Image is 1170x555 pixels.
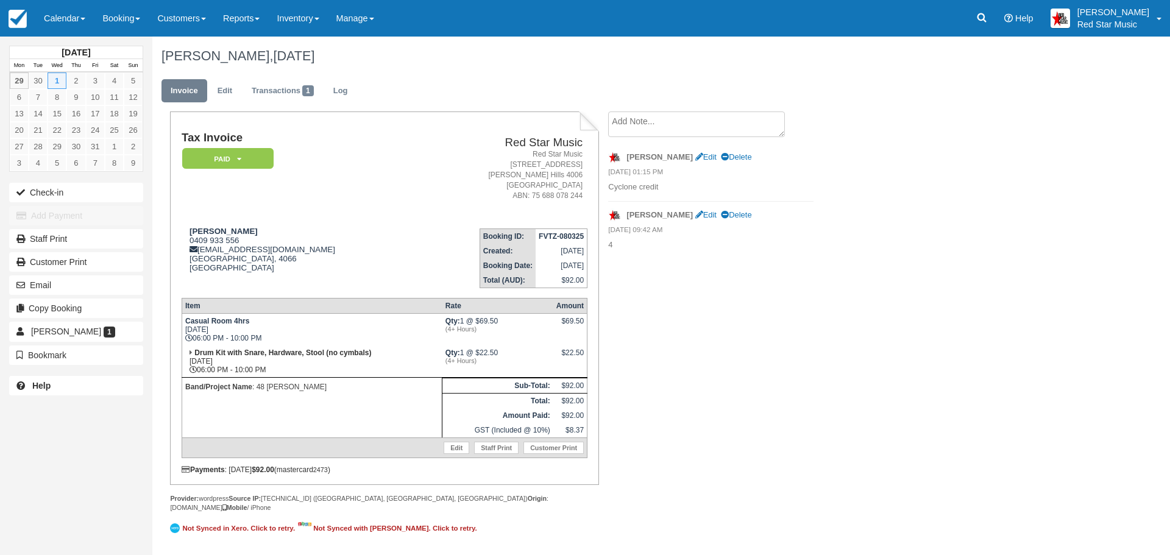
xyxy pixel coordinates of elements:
a: 28 [29,138,48,155]
th: Booking ID: [480,228,536,244]
span: [DATE] [273,48,314,63]
a: 21 [29,122,48,138]
a: Customer Print [523,442,584,454]
b: Help [32,381,51,391]
td: 1 @ $69.50 [442,313,553,345]
a: 24 [86,122,105,138]
a: 5 [48,155,66,171]
strong: [DATE] [62,48,90,57]
a: 16 [66,105,85,122]
em: [DATE] 01:15 PM [608,167,814,180]
a: 11 [105,89,124,105]
a: Edit [208,79,241,103]
div: : [DATE] (mastercard ) [182,465,587,474]
th: Amount Paid: [442,408,553,423]
p: Red Star Music [1077,18,1149,30]
a: 31 [86,138,105,155]
td: $92.00 [553,378,587,393]
td: $92.00 [553,408,587,423]
a: 20 [10,122,29,138]
a: 17 [86,105,105,122]
a: 10 [86,89,105,105]
strong: Origin [528,495,547,502]
a: 3 [10,155,29,171]
span: Help [1015,13,1033,23]
small: 2473 [313,466,328,473]
th: Fri [86,59,105,72]
a: 6 [10,89,29,105]
th: Rate [442,298,553,313]
td: 1 @ $22.50 [442,345,553,378]
th: Total: [442,393,553,408]
a: 30 [29,72,48,89]
strong: [PERSON_NAME] [626,152,693,161]
h2: Red Star Music [425,136,583,149]
a: 6 [66,155,85,171]
a: 19 [124,105,143,122]
a: 18 [105,105,124,122]
a: 27 [10,138,29,155]
a: 4 [29,155,48,171]
strong: Mobile [222,504,247,511]
a: 2 [124,138,143,155]
th: Total (AUD): [480,273,536,288]
a: 9 [66,89,85,105]
th: Amount [553,298,587,313]
strong: Casual Room 4hrs [185,317,249,325]
td: GST (Included @ 10%) [442,423,553,438]
strong: [PERSON_NAME] [626,210,693,219]
em: Paid [182,148,274,169]
a: Customer Print [9,252,143,272]
a: 4 [105,72,124,89]
strong: Qty [445,317,460,325]
a: Edit [444,442,469,454]
a: Transactions1 [243,79,323,103]
th: Wed [48,59,66,72]
em: [DATE] 09:42 AM [608,225,814,238]
th: Sub-Total: [442,378,553,393]
td: [DATE] [536,258,587,273]
p: : 48 [PERSON_NAME] [185,381,439,393]
strong: Qty [445,348,460,357]
a: Not Synced with [PERSON_NAME]. Click to retry. [298,521,480,535]
td: $8.37 [553,423,587,438]
a: 8 [48,89,66,105]
a: Delete [721,210,751,219]
a: 5 [124,72,143,89]
h1: Tax Invoice [182,132,420,144]
img: A2 [1051,9,1070,28]
a: 23 [66,122,85,138]
div: wordpress [TECHNICAL_ID] ([GEOGRAPHIC_DATA], [GEOGRAPHIC_DATA], [GEOGRAPHIC_DATA]) : [DOMAIN_NAME... [170,494,598,512]
a: 25 [105,122,124,138]
em: (4+ Hours) [445,357,550,364]
a: Staff Print [474,442,519,454]
td: $92.00 [536,273,587,288]
a: Invoice [161,79,207,103]
strong: Drum Kit with Snare, Hardware, Stool (no cymbals) [194,348,371,357]
a: 29 [48,138,66,155]
a: Staff Print [9,229,143,249]
th: Thu [66,59,85,72]
h1: [PERSON_NAME], [161,49,1021,63]
button: Email [9,275,143,295]
a: Log [324,79,357,103]
strong: $92.00 [252,465,274,474]
a: 2 [66,72,85,89]
a: 8 [105,155,124,171]
strong: Provider: [170,495,199,502]
th: Mon [10,59,29,72]
th: Tue [29,59,48,72]
img: checkfront-main-nav-mini-logo.png [9,10,27,28]
a: 1 [105,138,124,155]
th: Sun [124,59,143,72]
a: [PERSON_NAME] 1 [9,322,143,341]
th: Booking Date: [480,258,536,273]
a: 26 [124,122,143,138]
a: 22 [48,122,66,138]
strong: Source IP: [229,495,261,502]
a: Not Synced in Xero. Click to retry. [170,521,298,535]
a: 13 [10,105,29,122]
th: Sat [105,59,124,72]
i: Help [1004,14,1013,23]
a: 14 [29,105,48,122]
